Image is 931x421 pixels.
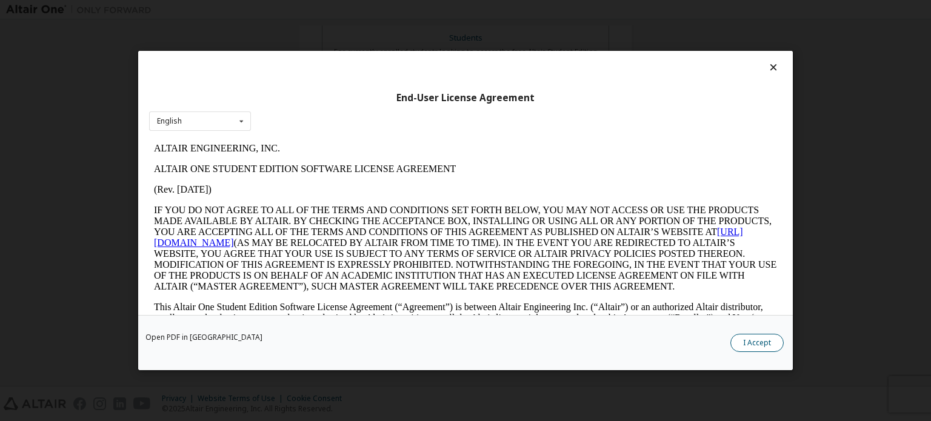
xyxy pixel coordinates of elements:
a: [URL][DOMAIN_NAME] [5,88,594,110]
button: I Accept [730,334,784,352]
p: IF YOU DO NOT AGREE TO ALL OF THE TERMS AND CONDITIONS SET FORTH BELOW, YOU MAY NOT ACCESS OR USE... [5,67,628,154]
p: (Rev. [DATE]) [5,46,628,57]
div: English [157,118,182,125]
p: ALTAIR ENGINEERING, INC. [5,5,628,16]
p: ALTAIR ONE STUDENT EDITION SOFTWARE LICENSE AGREEMENT [5,25,628,36]
p: This Altair One Student Edition Software License Agreement (“Agreement”) is between Altair Engine... [5,164,628,207]
a: Open PDF in [GEOGRAPHIC_DATA] [145,334,262,341]
div: End-User License Agreement [149,92,782,104]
